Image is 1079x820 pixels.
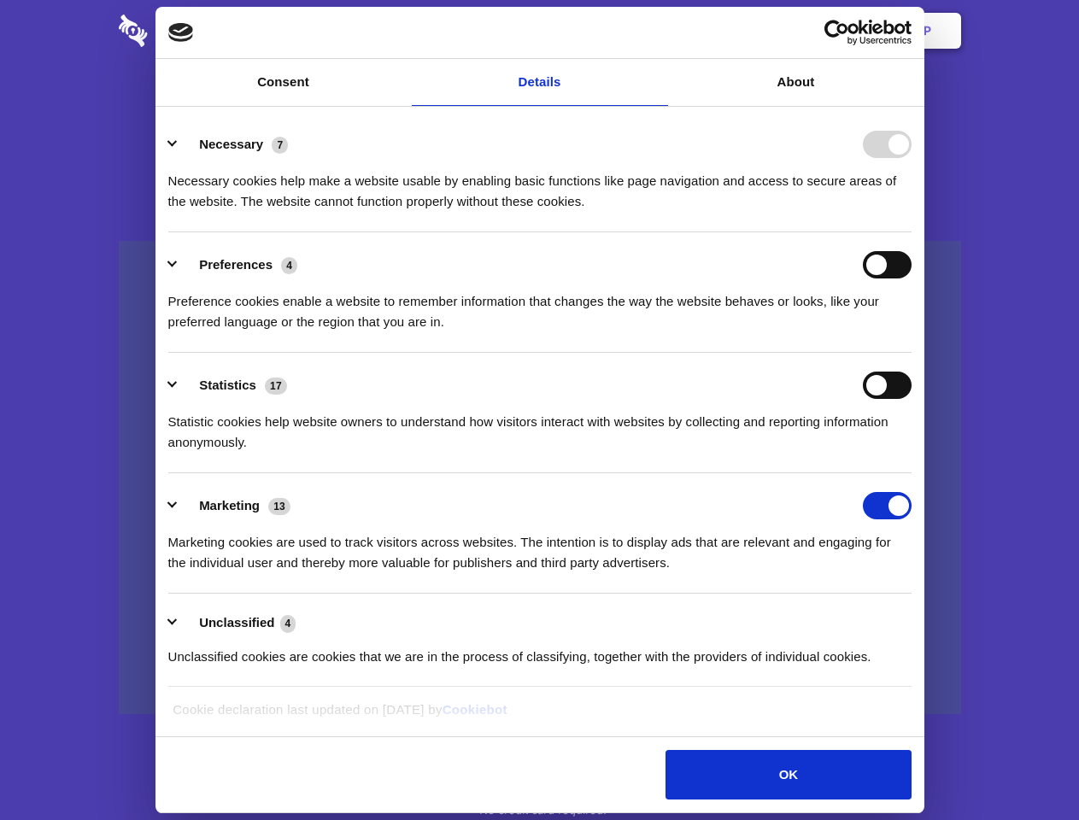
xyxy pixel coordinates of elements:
button: Necessary (7) [168,131,299,158]
a: About [668,59,924,106]
span: 4 [281,257,297,274]
span: 7 [272,137,288,154]
button: OK [666,750,911,799]
span: 13 [268,498,290,515]
a: Details [412,59,668,106]
button: Preferences (4) [168,251,308,278]
div: Marketing cookies are used to track visitors across websites. The intention is to display ads tha... [168,519,912,573]
div: Statistic cookies help website owners to understand how visitors interact with websites by collec... [168,399,912,453]
span: 4 [280,615,296,632]
a: Contact [693,4,771,57]
a: Login [775,4,849,57]
button: Unclassified (4) [168,612,307,634]
iframe: Drift Widget Chat Controller [994,735,1058,799]
img: logo [168,23,194,42]
h1: Eliminate Slack Data Loss. [119,77,961,138]
a: Wistia video thumbnail [119,241,961,715]
a: Pricing [501,4,576,57]
div: Unclassified cookies are cookies that we are in the process of classifying, together with the pro... [168,634,912,667]
span: 17 [265,378,287,395]
label: Preferences [199,257,273,272]
button: Statistics (17) [168,372,298,399]
a: Cookiebot [443,702,507,717]
label: Necessary [199,137,263,151]
div: Preference cookies enable a website to remember information that changes the way the website beha... [168,278,912,332]
label: Marketing [199,498,260,512]
div: Cookie declaration last updated on [DATE] by [160,700,919,733]
a: Consent [155,59,412,106]
h4: Auto-redaction of sensitive data, encrypted data sharing and self-destructing private chats. Shar... [119,155,961,212]
a: Usercentrics Cookiebot - opens in a new window [762,20,912,45]
div: Necessary cookies help make a website usable by enabling basic functions like page navigation and... [168,158,912,212]
label: Statistics [199,378,256,392]
button: Marketing (13) [168,492,302,519]
img: logo-wordmark-white-trans-d4663122ce5f474addd5e946df7df03e33cb6a1c49d2221995e7729f52c070b2.svg [119,15,265,47]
